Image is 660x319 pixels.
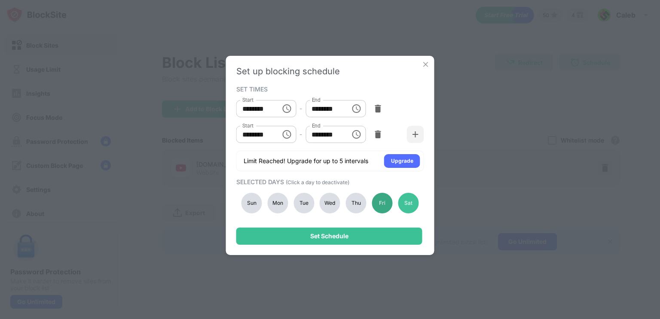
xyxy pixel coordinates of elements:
div: Limit Reached! Upgrade for up to 5 intervals [244,157,368,165]
label: Start [242,122,254,129]
div: Sat [398,193,419,213]
div: Sun [241,193,262,213]
div: SELECTED DAYS [236,178,422,185]
button: Choose time, selected time is 10:00 AM [278,100,295,117]
img: x-button.svg [422,60,430,69]
div: SET TIMES [236,85,422,92]
div: Mon [267,193,288,213]
div: Set Schedule [310,233,348,240]
div: Fri [372,193,393,213]
label: End [312,96,321,103]
div: Set up blocking schedule [236,66,424,76]
div: Tue [293,193,314,213]
div: - [299,104,302,113]
div: - [299,130,302,139]
div: Upgrade [391,157,413,165]
label: Start [242,96,254,103]
button: Choose time, selected time is 4:00 PM [278,126,295,143]
span: (Click a day to deactivate) [286,179,349,185]
div: Wed [320,193,340,213]
label: End [312,122,321,129]
button: Choose time, selected time is 5:00 PM [348,126,365,143]
button: Choose time, selected time is 12:00 PM [348,100,365,117]
div: Thu [346,193,367,213]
